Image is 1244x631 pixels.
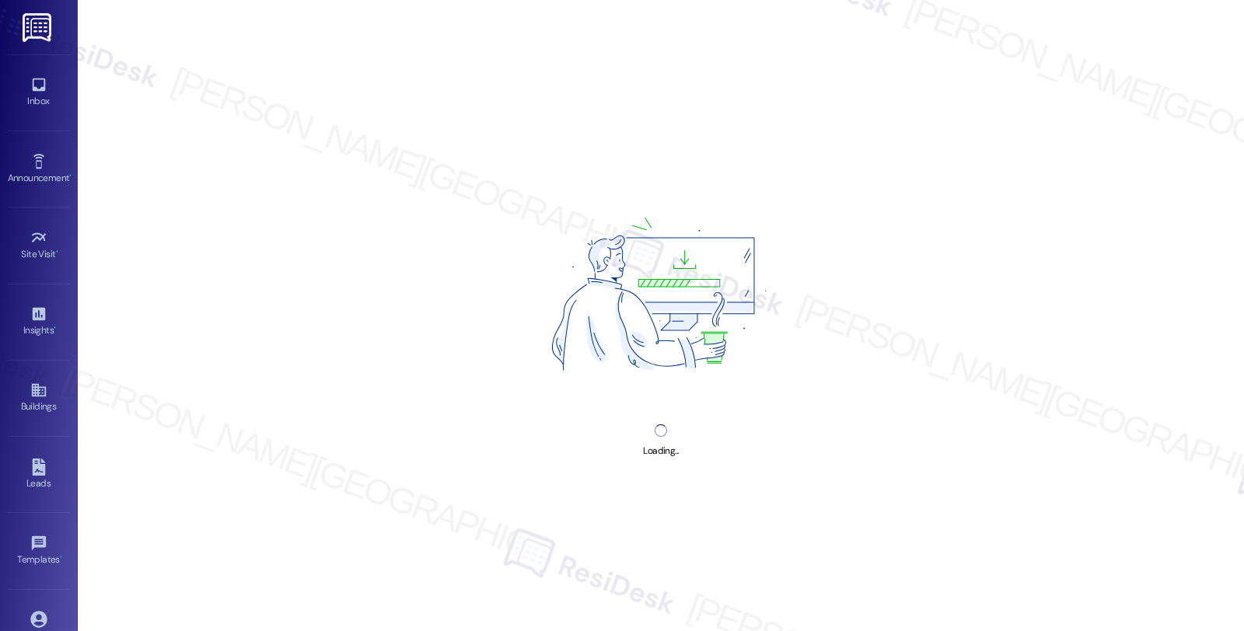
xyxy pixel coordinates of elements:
[8,71,70,113] a: Inbox
[60,552,62,563] span: •
[54,322,56,333] span: •
[8,301,70,343] a: Insights •
[23,13,54,42] img: ResiDesk Logo
[56,246,58,257] span: •
[8,454,70,496] a: Leads
[8,530,70,572] a: Templates •
[69,170,72,181] span: •
[8,225,70,267] a: Site Visit •
[8,377,70,419] a: Buildings
[643,443,678,459] div: Loading...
